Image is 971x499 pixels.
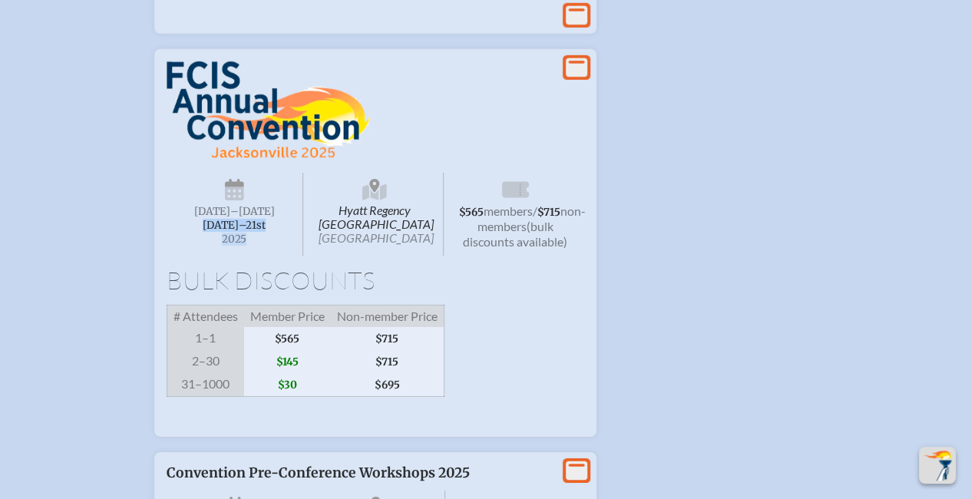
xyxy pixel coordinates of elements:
[167,464,470,481] span: Convention Pre-Conference Workshops 2025
[331,350,444,373] span: $715
[533,203,537,218] span: /
[167,61,370,160] img: FCIS Convention 2025
[537,206,560,219] span: $715
[167,373,244,397] span: 31–1000
[484,203,533,218] span: members
[244,350,331,373] span: $145
[244,373,331,397] span: $30
[477,203,586,233] span: non-members
[306,173,444,256] span: Hyatt Regency [GEOGRAPHIC_DATA]
[167,268,584,292] h1: Bulk Discounts
[167,350,244,373] span: 2–30
[331,305,444,327] span: Non-member Price
[319,230,434,245] span: [GEOGRAPHIC_DATA]
[463,219,567,249] span: (bulk discounts available)
[922,450,953,481] img: To the top
[167,327,244,350] span: 1–1
[167,305,244,327] span: # Attendees
[919,447,956,484] button: Scroll Top
[244,327,331,350] span: $565
[194,205,230,218] span: [DATE]
[179,233,291,245] span: 2025
[459,206,484,219] span: $565
[331,373,444,397] span: $695
[230,205,275,218] span: –[DATE]
[331,327,444,350] span: $715
[244,305,331,327] span: Member Price
[203,219,266,232] span: [DATE]–⁠21st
